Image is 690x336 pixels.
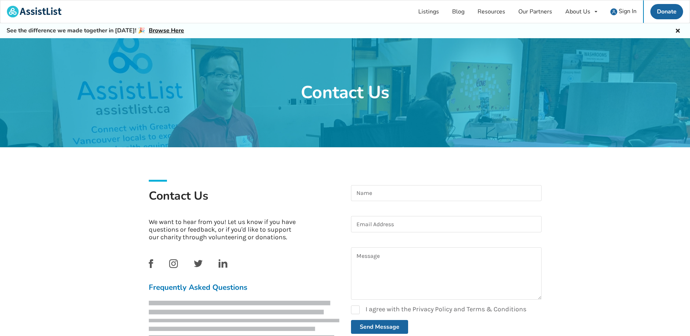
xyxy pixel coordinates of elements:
img: twitter_link [194,260,203,267]
a: Donate [650,4,683,19]
img: user icon [610,8,617,15]
img: linkedin_link [219,259,227,268]
a: Listings [412,0,446,23]
a: Resources [471,0,512,23]
a: user icon Sign In [604,0,643,23]
h1: Contact Us [301,81,389,104]
img: facebook_link [149,259,153,268]
span: Sign In [619,7,637,15]
input: Email Address [351,216,542,232]
a: Blog [446,0,471,23]
input: Name [351,185,542,201]
h5: See the difference we made together in [DATE]! 🎉 [7,27,184,35]
div: About Us [565,9,590,15]
h3: Frequently Asked Questions [149,283,339,292]
img: instagram_link [169,259,178,268]
p: We want to hear from you! Let us know if you have questions or feedback, or if you'd like to supp... [149,218,301,241]
img: assistlist-logo [7,6,61,17]
a: Browse Here [149,27,184,35]
a: Our Partners [512,0,559,23]
label: I agree with the Privacy Policy and Terms & Conditions [351,305,526,314]
button: Send Message [351,320,408,334]
h1: Contact Us [149,188,339,212]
